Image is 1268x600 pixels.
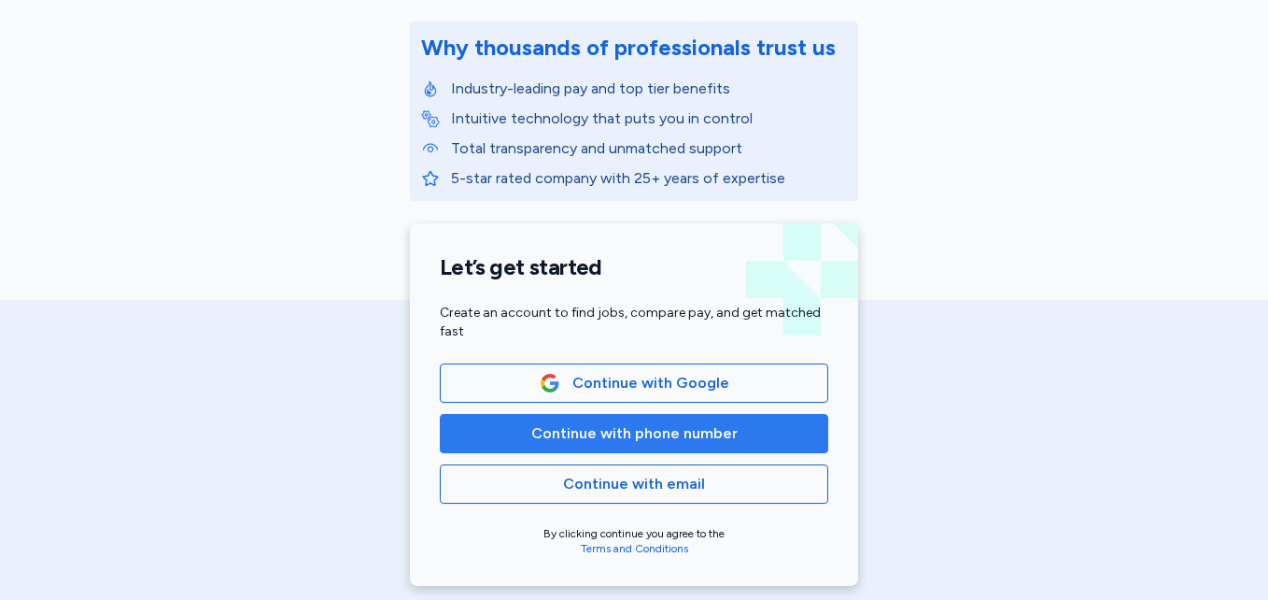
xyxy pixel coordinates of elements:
[531,422,738,445] span: Continue with phone number
[563,473,705,495] span: Continue with email
[440,304,828,341] div: Create an account to find jobs, compare pay, and get matched fast
[440,364,828,403] button: Google LogoContinue with Google
[451,107,847,130] p: Intuitive technology that puts you in control
[451,137,847,160] p: Total transparency and unmatched support
[572,372,729,394] span: Continue with Google
[440,253,828,281] h1: Let’s get started
[440,414,828,453] button: Continue with phone number
[440,526,828,556] div: By clicking continue you agree to the
[440,464,828,504] button: Continue with email
[581,542,688,555] a: Terms and Conditions
[421,33,836,63] div: Why thousands of professionals trust us
[540,373,560,393] img: Google Logo
[451,167,847,190] p: 5-star rated company with 25+ years of expertise
[451,78,847,100] p: Industry-leading pay and top tier benefits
